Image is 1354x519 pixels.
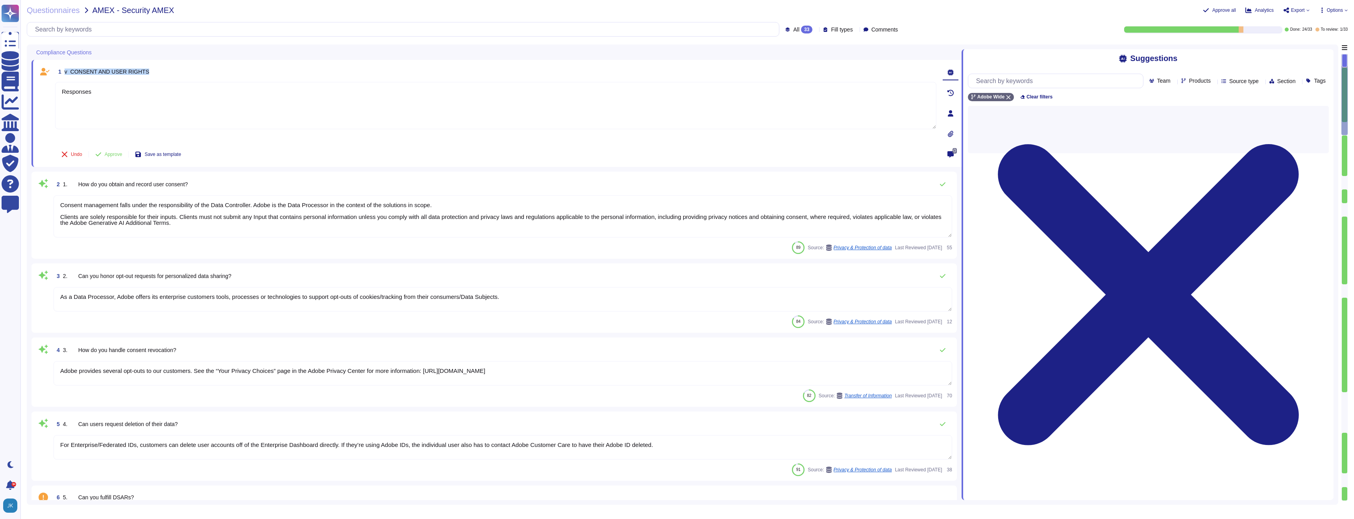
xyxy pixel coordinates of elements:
[801,26,812,33] div: 33
[1255,8,1274,13] span: Analytics
[11,482,16,487] div: 9+
[54,421,60,427] span: 5
[945,467,952,472] span: 38
[54,495,60,500] span: 6
[31,22,779,36] input: Search by keywords
[953,148,957,154] span: 0
[945,319,952,324] span: 12
[871,27,898,32] span: Comments
[89,146,129,162] button: Approve
[1327,8,1343,13] span: Options
[63,421,178,427] span: 4. Can users request deletion of their data?
[63,273,231,279] span: 2. Can you honor opt-out requests for personalized data sharing?
[54,347,60,353] span: 4
[63,347,176,353] span: 3. How do you handle consent revocation?
[796,467,801,472] span: 91
[63,181,188,187] span: 1. How do you obtain and record user consent?
[834,319,892,324] span: Privacy & Protection of data
[945,393,952,398] span: 70
[54,195,952,237] textarea: Consent management falls under the responsibility of the Data Controller. Adobe is the Data Proce...
[807,393,811,398] span: 82
[945,245,952,250] span: 55
[1290,28,1301,32] span: Done:
[55,146,89,162] button: Undo
[27,6,80,14] span: Questionnaires
[1212,8,1236,13] span: Approve all
[808,245,892,251] span: Source:
[54,273,60,279] span: 3
[834,245,892,250] span: Privacy & Protection of data
[895,467,942,472] span: Last Reviewed [DATE]
[65,69,149,75] span: v CONSENT AND USER RIGHTS
[1245,7,1274,13] button: Analytics
[796,245,801,250] span: 89
[1203,7,1236,13] button: Approve all
[144,152,181,157] span: Save as template
[895,245,942,250] span: Last Reviewed [DATE]
[105,152,122,157] span: Approve
[808,319,892,325] span: Source:
[844,393,892,398] span: Transfer of Information
[54,361,952,386] textarea: Adobe provides several opt-outs to our customers. See the “Your Privacy Choices” page in the Adob...
[895,393,942,398] span: Last Reviewed [DATE]
[54,435,952,460] textarea: For Enterprise/Federated IDs, customers can delete user accounts off of the Enterprise Dashboard ...
[819,393,892,399] span: Source:
[796,319,801,324] span: 84
[3,499,17,513] img: user
[36,50,92,55] span: Compliance Questions
[54,287,952,311] textarea: As a Data Processor, Adobe offers its enterprise customers tools, processes or technologies to su...
[1340,28,1348,32] span: 1 / 33
[92,6,174,14] span: AMEX - Security AMEX
[54,182,60,187] span: 2
[1302,28,1312,32] span: 24 / 33
[972,74,1143,88] input: Search by keywords
[808,467,892,473] span: Source:
[55,82,936,129] textarea: Responses
[129,146,187,162] button: Save as template
[793,27,799,32] span: All
[63,494,134,500] span: 5. Can you fulfill DSARs?
[895,319,942,324] span: Last Reviewed [DATE]
[71,152,82,157] span: Undo
[1321,28,1339,32] span: To review:
[2,497,23,514] button: user
[831,27,853,32] span: Fill types
[55,69,61,74] span: 1
[1291,8,1305,13] span: Export
[834,467,892,472] span: Privacy & Protection of data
